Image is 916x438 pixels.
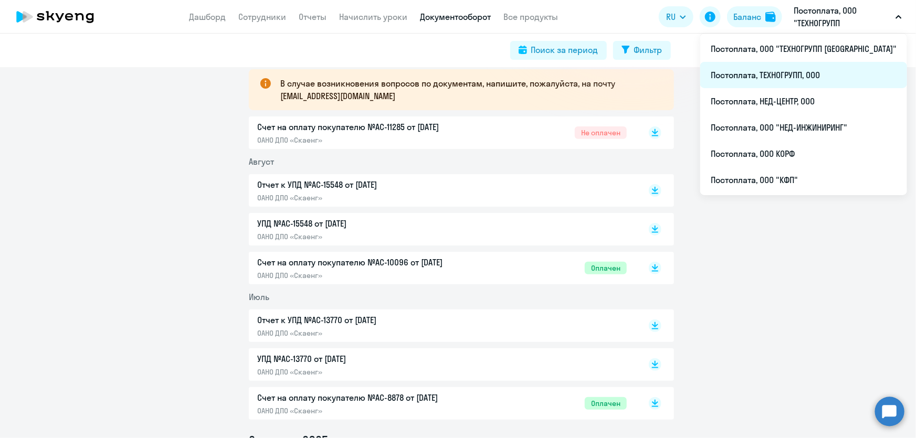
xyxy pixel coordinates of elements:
a: Счет на оплату покупателю №AC-10096 от [DATE]ОАНО ДПО «Скаенг»Оплачен [257,256,627,280]
a: Сотрудники [239,12,287,22]
p: Отчет к УПД №AC-13770 от [DATE] [257,314,478,326]
img: balance [765,12,776,22]
p: ОАНО ДПО «Скаенг» [257,135,478,145]
span: Август [249,156,274,167]
button: Постоплата, ООО "ТЕХНОГРУПП [GEOGRAPHIC_DATA]" [788,4,907,29]
p: ОАНО ДПО «Скаенг» [257,232,478,241]
a: Начислить уроки [340,12,408,22]
a: УПД №AC-15548 от [DATE]ОАНО ДПО «Скаенг» [257,217,627,241]
div: Баланс [733,10,761,23]
button: Фильтр [613,41,671,60]
p: УПД №AC-15548 от [DATE] [257,217,478,230]
a: Все продукты [504,12,559,22]
p: Счет на оплату покупателю №AC-8878 от [DATE] [257,391,478,404]
a: Дашборд [189,12,226,22]
a: УПД №AC-13770 от [DATE]ОАНО ДПО «Скаенг» [257,352,627,377]
button: Балансbalance [727,6,782,27]
ul: RU [700,34,907,195]
p: Отчет к УПД №AC-15548 от [DATE] [257,178,478,191]
p: ОАНО ДПО «Скаенг» [257,328,478,338]
div: Фильтр [634,44,662,56]
button: Поиск за период [510,41,607,60]
a: Документооборот [420,12,491,22]
a: Отчеты [299,12,327,22]
p: ОАНО ДПО «Скаенг» [257,193,478,202]
p: ОАНО ДПО «Скаенг» [257,367,478,377]
p: Счет на оплату покупателю №AC-10096 от [DATE] [257,256,478,269]
a: Счет на оплату покупателю №AC-8878 от [DATE]ОАНО ДПО «Скаенг»Оплачен [257,391,627,415]
a: Счет на оплату покупателю №AC-11285 от [DATE]ОАНО ДПО «Скаенг»Не оплачен [257,121,627,145]
a: Отчет к УПД №AC-15548 от [DATE]ОАНО ДПО «Скаенг» [257,178,627,202]
p: УПД №AC-13770 от [DATE] [257,352,478,365]
p: Счет на оплату покупателю №AC-11285 от [DATE] [257,121,478,133]
p: ОАНО ДПО «Скаенг» [257,406,478,415]
p: В случае возникновения вопросов по документам, напишите, пожалуйста, на почту [EMAIL_ADDRESS][DOM... [280,77,655,102]
a: Отчет к УПД №AC-13770 от [DATE]ОАНО ДПО «Скаенг» [257,314,627,338]
div: Поиск за период [531,44,598,56]
button: RU [659,6,693,27]
p: ОАНО ДПО «Скаенг» [257,271,478,280]
p: Постоплата, ООО "ТЕХНОГРУПП [GEOGRAPHIC_DATA]" [794,4,891,29]
span: Оплачен [585,262,627,274]
span: Оплачен [585,397,627,410]
span: RU [666,10,676,23]
span: Не оплачен [575,126,627,139]
span: Июль [249,292,269,302]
